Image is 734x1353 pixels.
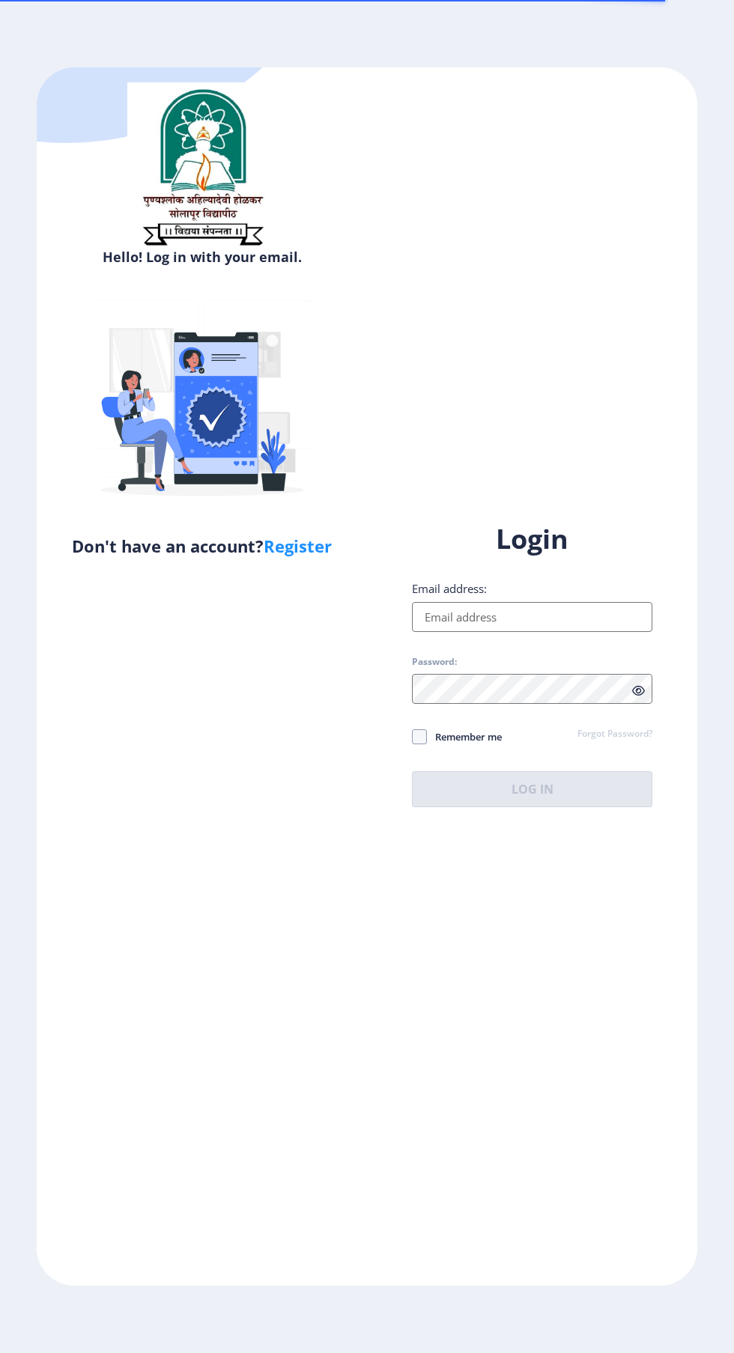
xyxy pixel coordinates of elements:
img: sulogo.png [127,82,277,252]
h1: Login [412,521,652,557]
a: Register [264,535,332,557]
h6: Hello! Log in with your email. [48,248,356,266]
label: Email address: [412,581,487,596]
input: Email address [412,602,652,632]
button: Log In [412,771,652,807]
a: Forgot Password? [577,728,652,741]
label: Password: [412,656,457,668]
h5: Don't have an account? [48,534,356,558]
img: Verified-rafiki.svg [71,272,333,534]
span: Remember me [427,728,502,746]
